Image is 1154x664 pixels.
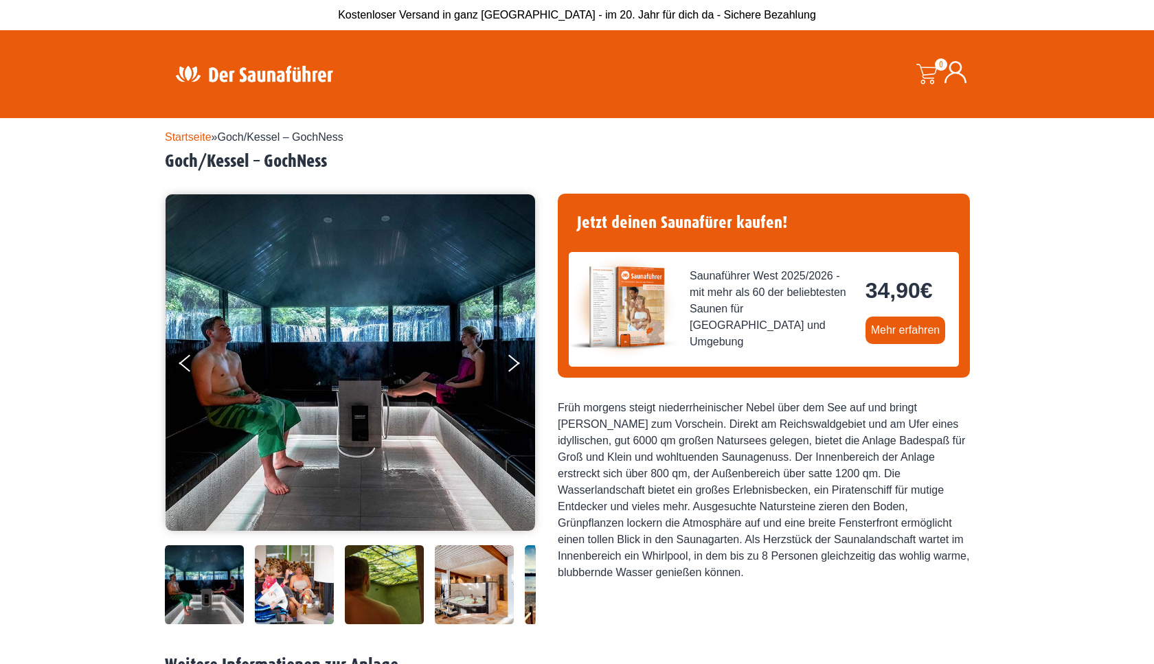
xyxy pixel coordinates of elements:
img: der-saunafuehrer-2025-west.jpg [569,252,679,362]
span: » [165,131,343,143]
div: Früh morgens steigt niederrheinischer Nebel über dem See auf und bringt [PERSON_NAME] zum Vorsche... [558,400,970,581]
a: Startseite [165,131,212,143]
span: Saunaführer West 2025/2026 - mit mehr als 60 der beliebtesten Saunen für [GEOGRAPHIC_DATA] und Um... [690,268,855,350]
button: Next [506,349,540,383]
span: Kostenloser Versand in ganz [GEOGRAPHIC_DATA] - im 20. Jahr für dich da - Sichere Bezahlung [338,9,816,21]
bdi: 34,90 [865,278,933,303]
span: 0 [935,58,947,71]
span: € [920,278,933,303]
h4: Jetzt deinen Saunafürer kaufen! [569,205,959,241]
h2: Goch/Kessel – GochNess [165,151,989,172]
span: Goch/Kessel – GochNess [218,131,343,143]
button: Previous [179,349,214,383]
a: Mehr erfahren [865,317,946,344]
